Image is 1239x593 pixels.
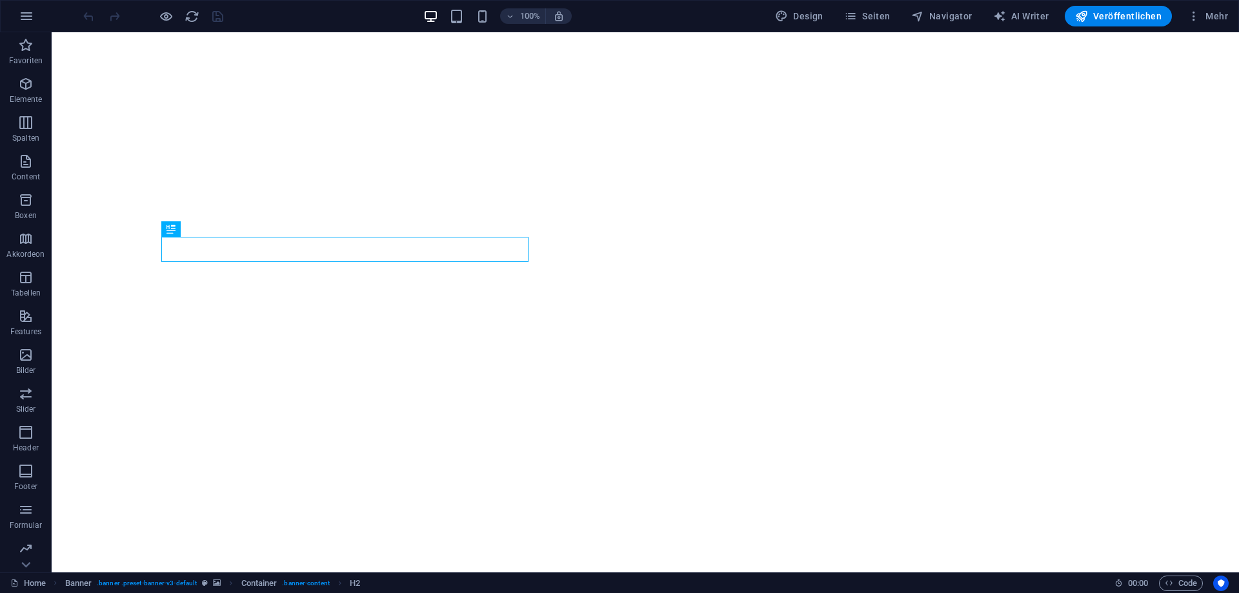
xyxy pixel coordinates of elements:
p: Bilder [16,365,36,376]
button: Mehr [1182,6,1233,26]
p: Header [13,443,39,453]
span: Klick zum Auswählen. Doppelklick zum Bearbeiten [65,576,92,591]
p: Tabellen [11,288,41,298]
span: Klick zum Auswählen. Doppelklick zum Bearbeiten [241,576,277,591]
span: Mehr [1187,10,1228,23]
p: Boxen [15,210,37,221]
button: 100% [500,8,546,24]
button: Navigator [906,6,978,26]
span: Seiten [844,10,891,23]
p: Elemente [10,94,43,105]
span: Navigator [911,10,972,23]
a: Klick, um Auswahl aufzuheben. Doppelklick öffnet Seitenverwaltung [10,576,46,591]
button: Design [770,6,829,26]
i: Element verfügt über einen Hintergrund [213,579,221,587]
i: Dieses Element ist ein anpassbares Preset [202,579,208,587]
span: Code [1165,576,1197,591]
i: Seite neu laden [185,9,199,24]
div: Design (Strg+Alt+Y) [770,6,829,26]
span: . banner-content [282,576,329,591]
p: Slider [16,404,36,414]
button: reload [184,8,199,24]
p: Footer [14,481,37,492]
span: 00 00 [1128,576,1148,591]
button: Seiten [839,6,896,26]
p: Formular [10,520,43,530]
span: AI Writer [993,10,1049,23]
i: Bei Größenänderung Zoomstufe automatisch an das gewählte Gerät anpassen. [553,10,565,22]
nav: breadcrumb [65,576,361,591]
button: AI Writer [988,6,1054,26]
h6: Session-Zeit [1114,576,1149,591]
h6: 100% [519,8,540,24]
p: Akkordeon [6,249,45,259]
span: Veröffentlichen [1075,10,1162,23]
p: Spalten [12,133,39,143]
span: Design [775,10,823,23]
button: Code [1159,576,1203,591]
p: Features [10,327,41,337]
button: Usercentrics [1213,576,1229,591]
span: Klick zum Auswählen. Doppelklick zum Bearbeiten [350,576,360,591]
button: Veröffentlichen [1065,6,1172,26]
p: Content [12,172,40,182]
p: Favoriten [9,55,43,66]
span: : [1137,578,1139,588]
button: Klicke hier, um den Vorschau-Modus zu verlassen [158,8,174,24]
span: . banner .preset-banner-v3-default [97,576,197,591]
